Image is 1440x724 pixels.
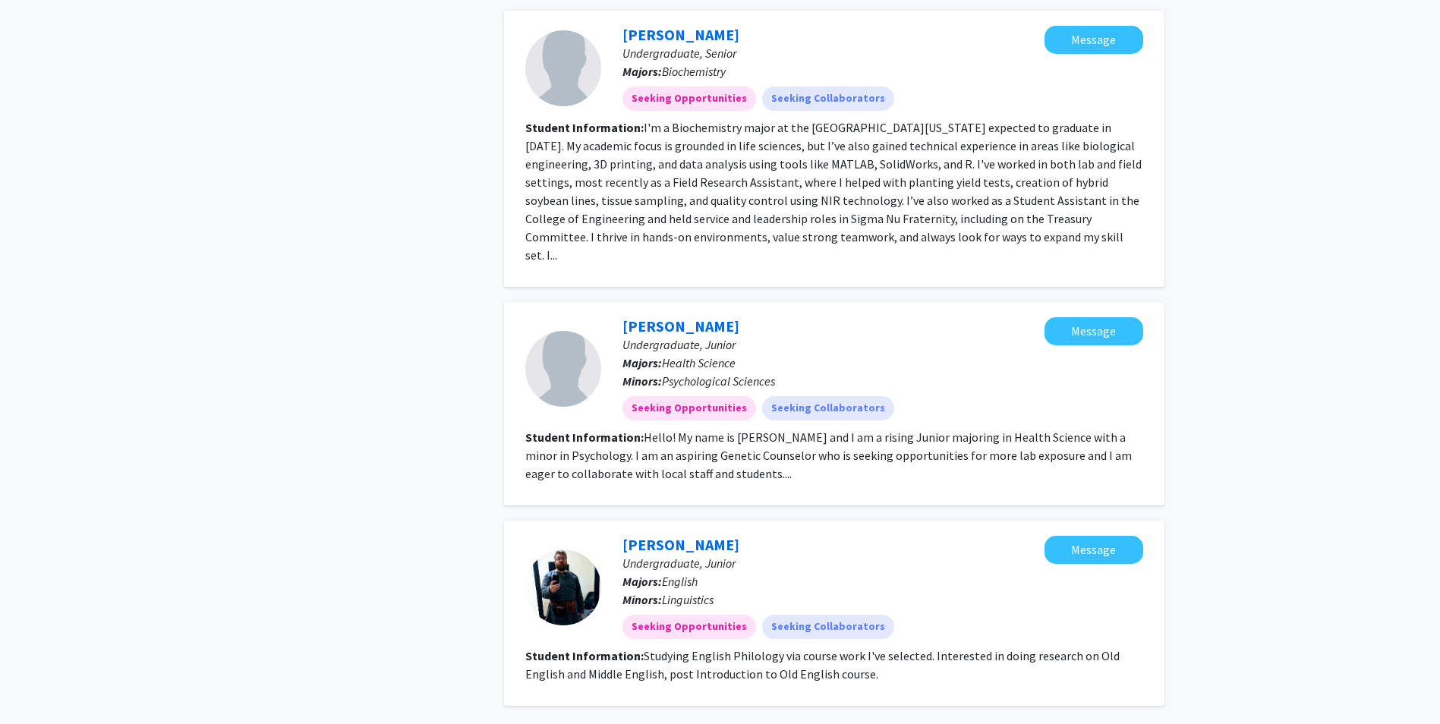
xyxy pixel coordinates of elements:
b: Majors: [622,574,662,589]
b: Minors: [622,592,662,607]
mat-chip: Seeking Collaborators [762,615,894,639]
fg-read-more: Studying English Philology via course work I've selected. Interested in doing research on Old Eng... [525,648,1120,682]
span: Undergraduate, Junior [622,337,736,352]
fg-read-more: Hello! My name is [PERSON_NAME] and I am a rising Junior majoring in Health Science with a minor ... [525,430,1132,481]
mat-chip: Seeking Opportunities [622,615,756,639]
a: [PERSON_NAME] [622,25,739,44]
a: [PERSON_NAME] [622,316,739,335]
span: Undergraduate, Senior [622,46,736,61]
mat-chip: Seeking Collaborators [762,396,894,420]
button: Message Daniel Hummel [1045,26,1143,54]
b: Student Information: [525,120,644,135]
fg-read-more: I'm a Biochemistry major at the [GEOGRAPHIC_DATA][US_STATE] expected to graduate in [DATE]. My ac... [525,120,1142,263]
button: Message Sophie Kusserow [1045,317,1143,345]
button: Message Michael Sedillo [1045,536,1143,564]
b: Student Information: [525,430,644,445]
span: Biochemistry [662,64,726,79]
mat-chip: Seeking Opportunities [622,396,756,420]
iframe: Chat [11,656,65,713]
span: English [662,574,698,589]
span: Health Science [662,355,736,370]
mat-chip: Seeking Opportunities [622,87,756,111]
b: Student Information: [525,648,644,663]
a: [PERSON_NAME] [622,535,739,554]
b: Majors: [622,355,662,370]
span: Undergraduate, Junior [622,556,736,571]
span: Linguistics [662,592,714,607]
b: Majors: [622,64,662,79]
span: Psychological Sciences [662,373,775,389]
mat-chip: Seeking Collaborators [762,87,894,111]
b: Minors: [622,373,662,389]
